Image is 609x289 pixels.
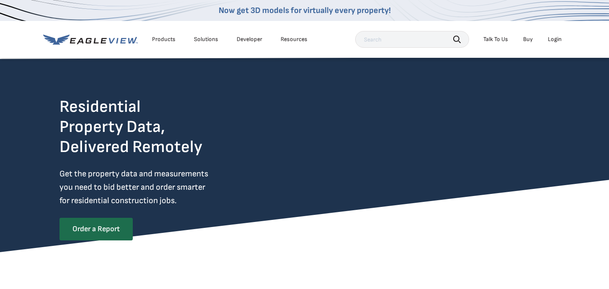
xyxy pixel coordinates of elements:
[355,31,469,48] input: Search
[152,36,175,43] div: Products
[59,97,202,157] h2: Residential Property Data, Delivered Remotely
[281,36,307,43] div: Resources
[483,36,508,43] div: Talk To Us
[59,167,243,207] p: Get the property data and measurements you need to bid better and order smarter for residential c...
[219,5,391,15] a: Now get 3D models for virtually every property!
[523,36,533,43] a: Buy
[237,36,262,43] a: Developer
[59,218,133,240] a: Order a Report
[548,36,562,43] div: Login
[194,36,218,43] div: Solutions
